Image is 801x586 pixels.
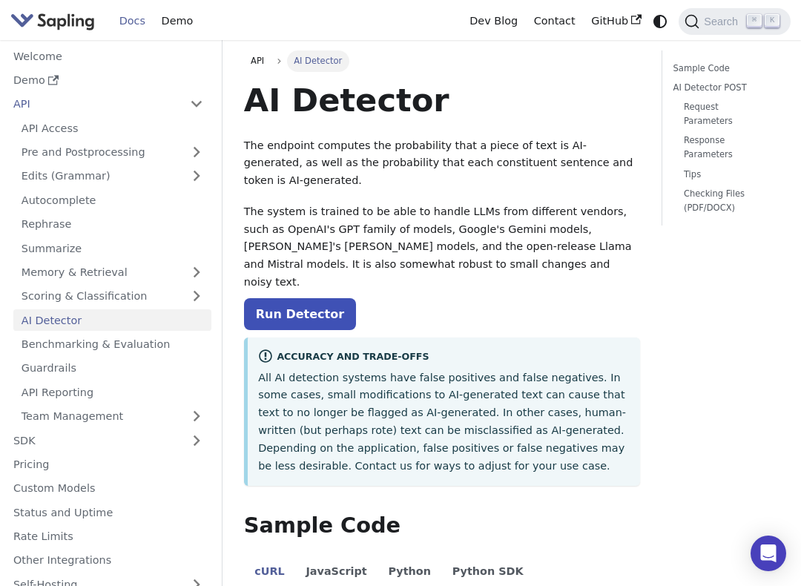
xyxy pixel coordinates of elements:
a: API Access [13,117,211,139]
a: Demo [5,70,211,91]
a: Sample Code [673,62,774,76]
span: Search [699,16,747,27]
a: Run Detector [244,298,356,330]
p: The endpoint computes the probability that a piece of text is AI-generated, as well as the probab... [244,137,641,190]
a: Scoring & Classification [13,286,211,307]
div: Accuracy and Trade-offs [258,349,630,366]
a: Rephrase [13,214,211,235]
a: GitHub [583,10,649,33]
a: Summarize [13,237,211,259]
kbd: ⌘ [747,14,762,27]
a: API [5,93,182,115]
p: All AI detection systems have false positives and false negatives. In some cases, small modificat... [258,369,630,475]
a: Sapling.ai [10,10,100,32]
a: AI Detector POST [673,81,774,95]
a: Pricing [5,454,211,475]
button: Switch between dark and light mode (currently system mode) [650,10,671,32]
a: AI Detector [13,309,211,331]
a: API [244,50,271,71]
a: Request Parameters [684,100,769,128]
a: Contact [526,10,584,33]
a: Response Parameters [684,134,769,162]
button: Search (Command+K) [679,8,790,35]
a: Benchmarking & Evaluation [13,334,211,355]
a: Guardrails [13,358,211,379]
h1: AI Detector [244,80,641,120]
a: Autocomplete [13,189,211,211]
div: Open Intercom Messenger [751,536,786,571]
h2: Sample Code [244,513,641,539]
span: AI Detector [287,50,349,71]
a: Checking Files (PDF/DOCX) [684,187,769,215]
a: Other Integrations [5,550,211,571]
button: Expand sidebar category 'SDK' [182,429,211,451]
span: API [251,56,264,66]
a: Team Management [13,406,211,427]
a: Custom Models [5,478,211,499]
a: SDK [5,429,182,451]
a: Tips [684,168,769,182]
a: Rate Limits [5,526,211,547]
a: Welcome [5,45,211,67]
a: Status and Uptime [5,501,211,523]
a: API Reporting [13,381,211,403]
button: Collapse sidebar category 'API' [182,93,211,115]
a: Memory & Retrieval [13,262,211,283]
nav: Breadcrumbs [244,50,641,71]
img: Sapling.ai [10,10,95,32]
a: Demo [154,10,201,33]
kbd: K [765,14,779,27]
a: Dev Blog [461,10,525,33]
a: Docs [111,10,154,33]
p: The system is trained to be able to handle LLMs from different vendors, such as OpenAI's GPT fami... [244,203,641,292]
a: Pre and Postprocessing [13,142,211,163]
a: Edits (Grammar) [13,165,211,187]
